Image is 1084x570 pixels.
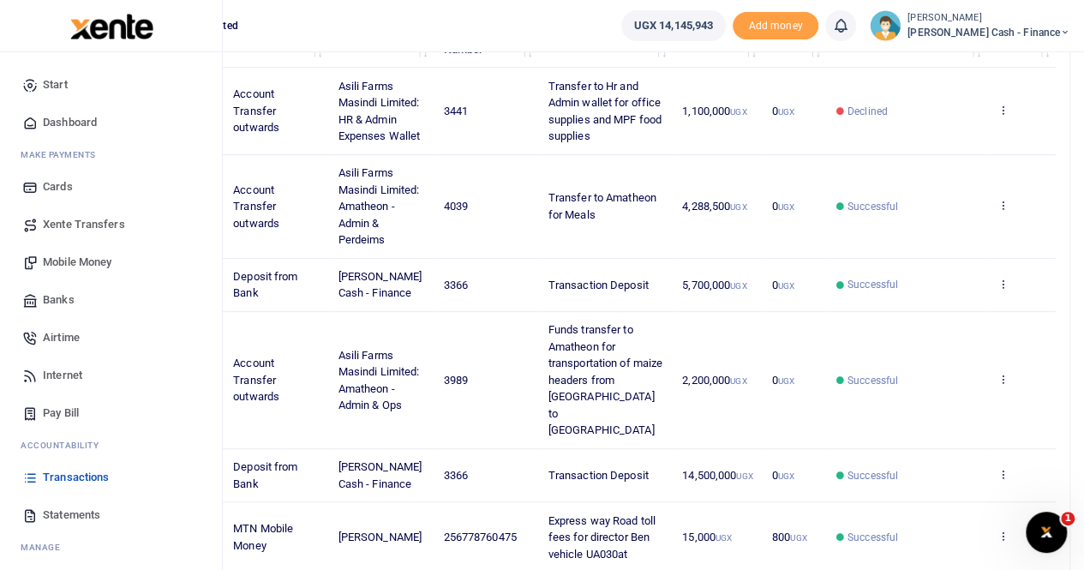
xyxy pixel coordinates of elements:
[730,376,746,386] small: UGX
[43,114,97,131] span: Dashboard
[338,349,420,412] span: Asili Farms Masindi Limited: Amatheon - Admin & Ops
[870,10,1070,41] a: profile-user [PERSON_NAME] [PERSON_NAME] Cash - Finance
[682,469,752,482] span: 14,500,000
[682,531,732,543] span: 15,000
[847,104,888,119] span: Declined
[43,469,109,486] span: Transactions
[43,405,79,422] span: Pay Bill
[443,374,467,387] span: 3989
[14,141,208,168] li: M
[443,105,467,117] span: 3441
[733,18,818,31] a: Add money
[730,107,746,117] small: UGX
[548,323,662,436] span: Funds transfer to Amatheon for transportation of maize headers from [GEOGRAPHIC_DATA] to [GEOGRAP...
[736,471,752,481] small: UGX
[233,460,297,490] span: Deposit from Bank
[14,394,208,432] a: Pay Bill
[772,531,807,543] span: 800
[43,254,111,271] span: Mobile Money
[14,357,208,394] a: Internet
[338,166,420,246] span: Asili Farms Masindi Limited: Amatheon - Admin & Perdeims
[716,533,732,543] small: UGX
[870,10,901,41] img: profile-user
[29,541,61,554] span: anage
[907,25,1070,40] span: [PERSON_NAME] Cash - Finance
[733,12,818,40] span: Add money
[14,319,208,357] a: Airtime
[14,281,208,319] a: Banks
[233,270,297,300] span: Deposit from Bank
[614,10,733,41] li: Wallet ballance
[682,279,746,291] span: 5,700,000
[548,80,662,143] span: Transfer to Hr and Admin wallet for office supplies and MPF food supplies
[847,468,898,483] span: Successful
[1026,512,1067,553] iframe: Intercom live chat
[772,279,794,291] span: 0
[733,12,818,40] li: Toup your wallet
[43,76,68,93] span: Start
[14,104,208,141] a: Dashboard
[548,191,656,221] span: Transfer to Amatheon for Meals
[778,107,794,117] small: UGX
[33,439,99,452] span: countability
[233,522,293,552] span: MTN Mobile Money
[233,357,279,403] span: Account Transfer outwards
[907,11,1070,26] small: [PERSON_NAME]
[43,507,100,524] span: Statements
[682,374,746,387] span: 2,200,000
[847,277,898,292] span: Successful
[443,531,516,543] span: 256778760475
[548,469,649,482] span: Transaction Deposit
[772,200,794,213] span: 0
[682,105,746,117] span: 1,100,000
[778,471,794,481] small: UGX
[69,19,153,32] a: logo-small logo-large logo-large
[43,329,80,346] span: Airtime
[14,459,208,496] a: Transactions
[338,270,422,300] span: [PERSON_NAME] Cash - Finance
[43,178,73,195] span: Cards
[14,534,208,561] li: M
[338,531,422,543] span: [PERSON_NAME]
[847,373,898,388] span: Successful
[233,183,279,230] span: Account Transfer outwards
[548,514,656,561] span: Express way Road toll fees for director Ben vehicle UA030at
[233,87,279,134] span: Account Transfer outwards
[338,80,421,143] span: Asili Farms Masindi Limited: HR & Admin Expenses Wallet
[43,291,75,309] span: Banks
[847,199,898,214] span: Successful
[772,374,794,387] span: 0
[730,202,746,212] small: UGX
[338,460,422,490] span: [PERSON_NAME] Cash - Finance
[682,200,746,213] span: 4,288,500
[14,66,208,104] a: Start
[70,14,153,39] img: logo-large
[772,105,794,117] span: 0
[443,469,467,482] span: 3366
[43,216,125,233] span: Xente Transfers
[548,279,649,291] span: Transaction Deposit
[730,281,746,291] small: UGX
[847,530,898,545] span: Successful
[29,148,96,161] span: ake Payments
[790,533,806,543] small: UGX
[14,206,208,243] a: Xente Transfers
[14,243,208,281] a: Mobile Money
[14,496,208,534] a: Statements
[621,10,726,41] a: UGX 14,145,943
[778,376,794,386] small: UGX
[772,469,794,482] span: 0
[14,168,208,206] a: Cards
[778,281,794,291] small: UGX
[443,279,467,291] span: 3366
[634,17,713,34] span: UGX 14,145,943
[778,202,794,212] small: UGX
[443,200,467,213] span: 4039
[43,367,82,384] span: Internet
[14,432,208,459] li: Ac
[1061,512,1075,525] span: 1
